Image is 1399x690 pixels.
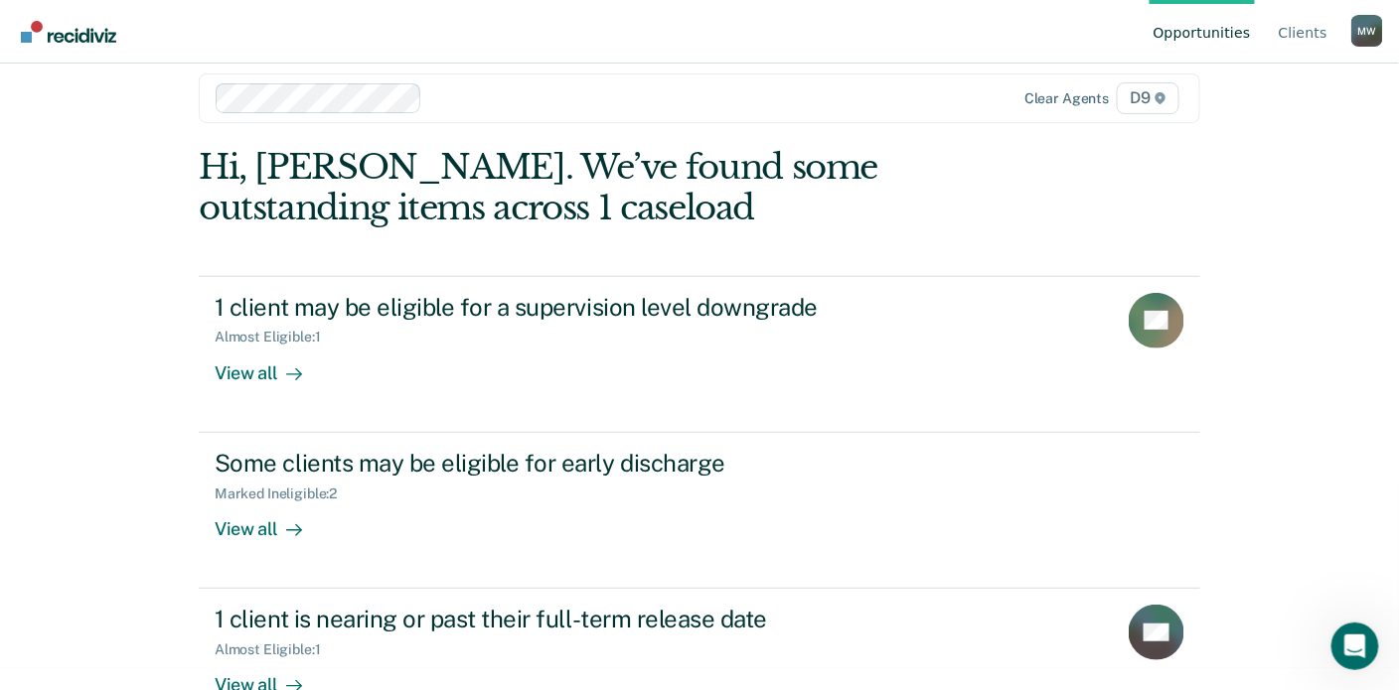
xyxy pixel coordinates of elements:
[215,485,353,502] div: Marked Ineligible : 2
[215,641,337,658] div: Almost Eligible : 1
[215,293,912,322] div: 1 client may be eligible for a supervision level downgrade
[199,147,1000,228] div: Hi, [PERSON_NAME]. We’ve found some outstanding items across 1 caseload
[1351,15,1383,47] button: Profile dropdown button
[21,21,116,43] img: Recidiviz
[215,329,337,345] div: Almost Eligible : 1
[1351,15,1383,47] div: M W
[199,276,1200,433] a: 1 client may be eligible for a supervision level downgradeAlmost Eligible:1View all
[1331,622,1379,670] iframe: Intercom live chat
[215,605,912,633] div: 1 client is nearing or past their full-term release date
[215,449,912,478] div: Some clients may be eligible for early discharge
[199,433,1200,589] a: Some clients may be eligible for early dischargeMarked Ineligible:2View all
[215,345,326,384] div: View all
[1024,90,1109,107] div: Clear agents
[1117,82,1179,114] span: D9
[215,501,326,540] div: View all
